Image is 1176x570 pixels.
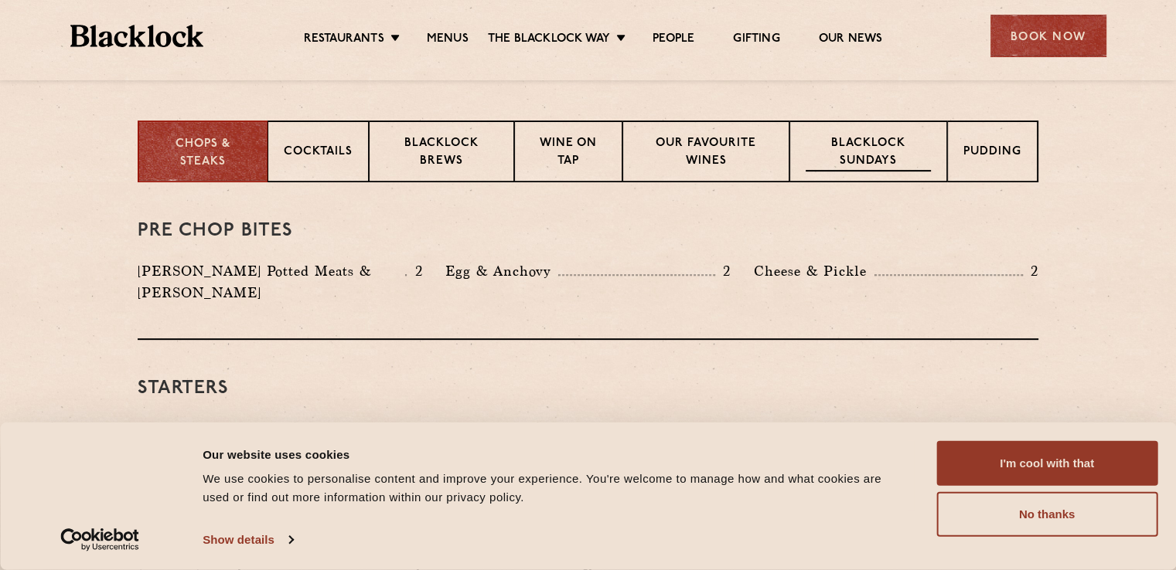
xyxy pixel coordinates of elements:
[963,144,1021,163] p: Pudding
[488,32,610,49] a: The Blacklock Way
[304,32,384,49] a: Restaurants
[653,32,694,49] a: People
[806,135,931,171] p: Blacklock Sundays
[703,419,731,439] p: 8.5
[427,32,469,49] a: Menus
[138,378,1038,399] h3: Starters
[445,260,558,282] p: Egg & Anchovy
[990,15,1106,57] div: Book Now
[138,221,1038,241] h3: Pre Chop Bites
[715,261,731,281] p: 2
[936,441,1157,486] button: I'm cool with that
[754,418,881,439] p: Crayfish Cocktail
[406,419,422,439] p: 8
[1023,261,1038,281] p: 2
[70,25,204,47] img: BL_Textured_Logo-footer-cropped.svg
[203,528,292,551] a: Show details
[284,144,353,163] p: Cocktails
[1004,419,1038,439] p: 10.5
[203,470,902,507] div: We use cookies to personalise content and improve your experience. You're welcome to manage how a...
[445,418,588,439] p: Pig's Head on Toast
[733,32,779,49] a: Gifting
[754,260,874,282] p: Cheese & Pickle
[819,32,883,49] a: Our News
[385,135,498,171] p: Blacklock Brews
[138,418,287,439] p: Mushrooms on Toast
[138,260,405,304] p: [PERSON_NAME] Potted Meats & [PERSON_NAME]
[936,492,1157,537] button: No thanks
[407,261,422,281] p: 2
[639,135,772,171] p: Our favourite wines
[32,528,168,551] a: Usercentrics Cookiebot - opens in a new window
[530,135,606,171] p: Wine on Tap
[155,136,251,171] p: Chops & Steaks
[203,445,902,463] div: Our website uses cookies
